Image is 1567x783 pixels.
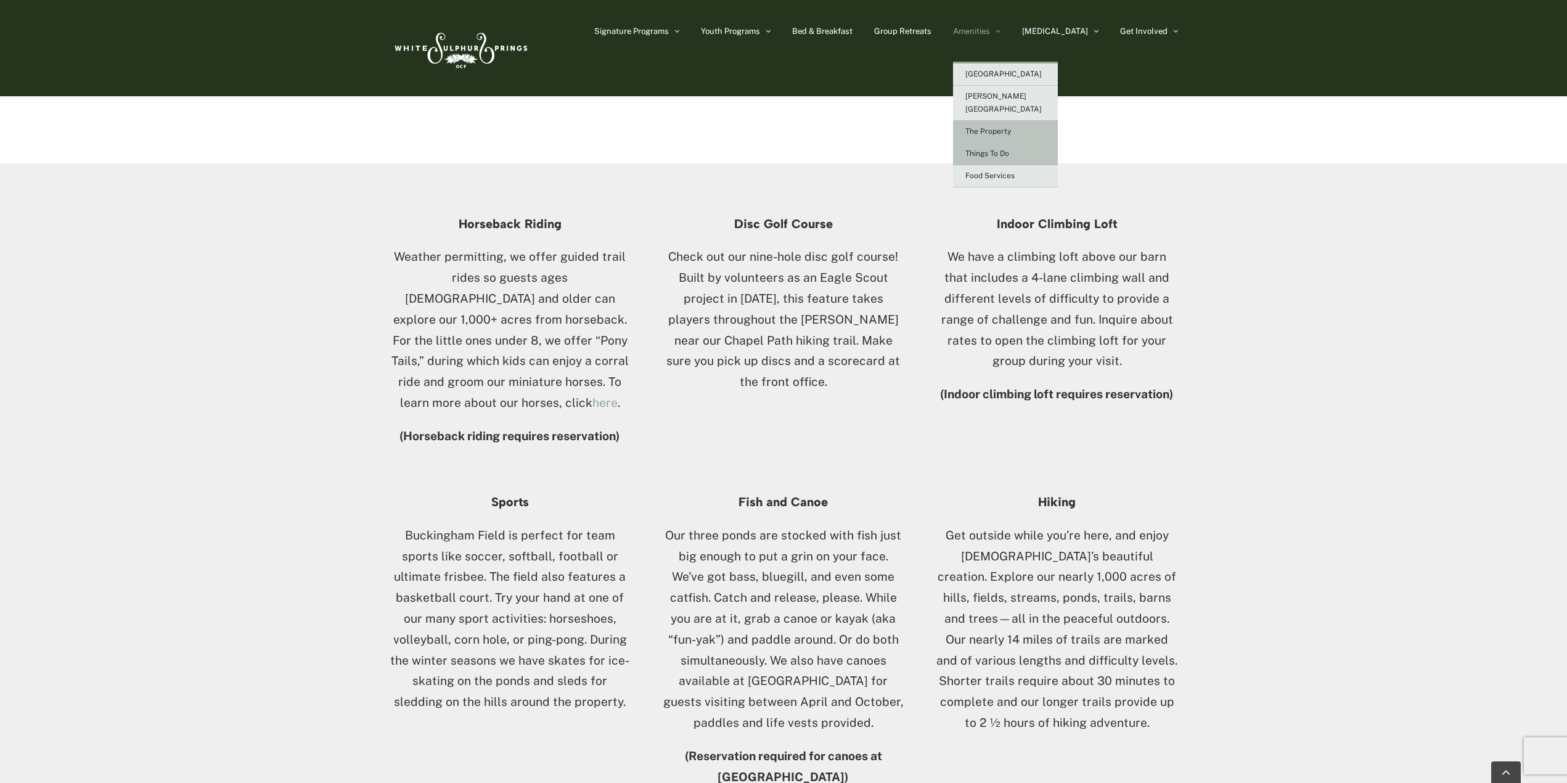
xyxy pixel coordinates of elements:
[965,70,1042,78] span: [GEOGRAPHIC_DATA]
[953,143,1058,165] a: Things To Do
[399,429,620,443] strong: (Horseback riding requires reservation)
[965,127,1011,136] span: The Property
[965,171,1015,180] span: Food Services
[663,495,905,509] h4: Fish and Canoe
[594,27,669,35] span: Signature Programs
[953,64,1058,86] a: [GEOGRAPHIC_DATA]
[953,86,1058,121] a: [PERSON_NAME][GEOGRAPHIC_DATA]
[965,149,1009,158] span: Things To Do
[389,217,631,231] h4: Horseback Riding
[663,217,905,231] h4: Disc Golf Course
[389,525,631,713] p: Buckingham Field is perfect for team sports like soccer, softball, football or ultimate frisbee. ...
[389,495,631,509] h4: Sports
[389,247,631,414] p: Weather permitting, we offer guided trail rides so guests ages [DEMOGRAPHIC_DATA] and older can e...
[953,121,1058,143] a: The Property
[940,387,1174,401] strong: (Indoor climbing loft requires reservation)
[1022,27,1088,35] span: [MEDICAL_DATA]
[389,19,531,77] img: White Sulphur Springs Logo
[1120,27,1168,35] span: Get Involved
[663,247,905,393] p: Check out our nine-hole disc golf course! Built by volunteers as an Eagle Scout project in [DATE]...
[953,27,990,35] span: Amenities
[701,27,760,35] span: Youth Programs
[936,495,1178,509] h4: Hiking
[936,217,1178,231] h4: Indoor Climbing Loft
[936,525,1178,734] p: Get outside while you’re here, and enjoy [DEMOGRAPHIC_DATA]’s beautiful creation. Explore our nea...
[592,396,618,409] a: here
[953,165,1058,187] a: Food Services
[792,27,853,35] span: Bed & Breakfast
[874,27,931,35] span: Group Retreats
[936,247,1178,372] p: We have a climbing loft above our barn that includes a 4-lane climbing wall and different levels ...
[965,92,1042,113] span: [PERSON_NAME][GEOGRAPHIC_DATA]
[663,525,905,734] p: Our three ponds are stocked with fish just big enough to put a grin on your face. We’ve got bass,...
